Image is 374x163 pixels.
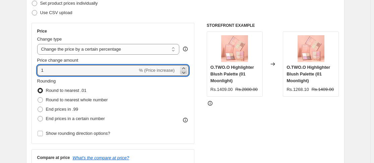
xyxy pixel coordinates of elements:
[221,35,248,62] img: 7_fa7ace0f-c8c1-4f0c-b97f-f4218dc119e2_80x.jpg
[312,86,334,93] strike: Rs.1409.00
[210,65,254,83] span: O.TWO.O Highlighter Blush Palette (01 Moonlight)
[40,1,98,6] span: Set product prices individually
[37,78,56,84] span: Rounding
[207,23,339,28] h6: STOREFRONT EXAMPLE
[210,86,233,93] div: Rs.1409.00
[73,155,129,160] button: What's the compare at price?
[46,107,78,112] span: End prices in .99
[40,10,72,15] span: Use CSV upload
[235,86,258,93] strike: Rs.2800.00
[37,37,62,42] span: Change type
[37,29,47,34] h3: Price
[139,68,175,73] span: % (Price increase)
[287,86,309,93] div: Rs.1268.10
[46,97,108,102] span: Round to nearest whole number
[182,46,189,52] div: help
[46,116,105,121] span: End prices in a certain number
[46,88,86,93] span: Round to nearest .01
[37,65,138,76] input: -15
[37,155,70,160] h3: Compare at price
[37,58,78,63] span: Price change amount
[298,35,324,62] img: 7_fa7ace0f-c8c1-4f0c-b97f-f4218dc119e2_80x.jpg
[46,131,110,136] span: Show rounding direction options?
[287,65,330,83] span: O.TWO.O Highlighter Blush Palette (01 Moonlight)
